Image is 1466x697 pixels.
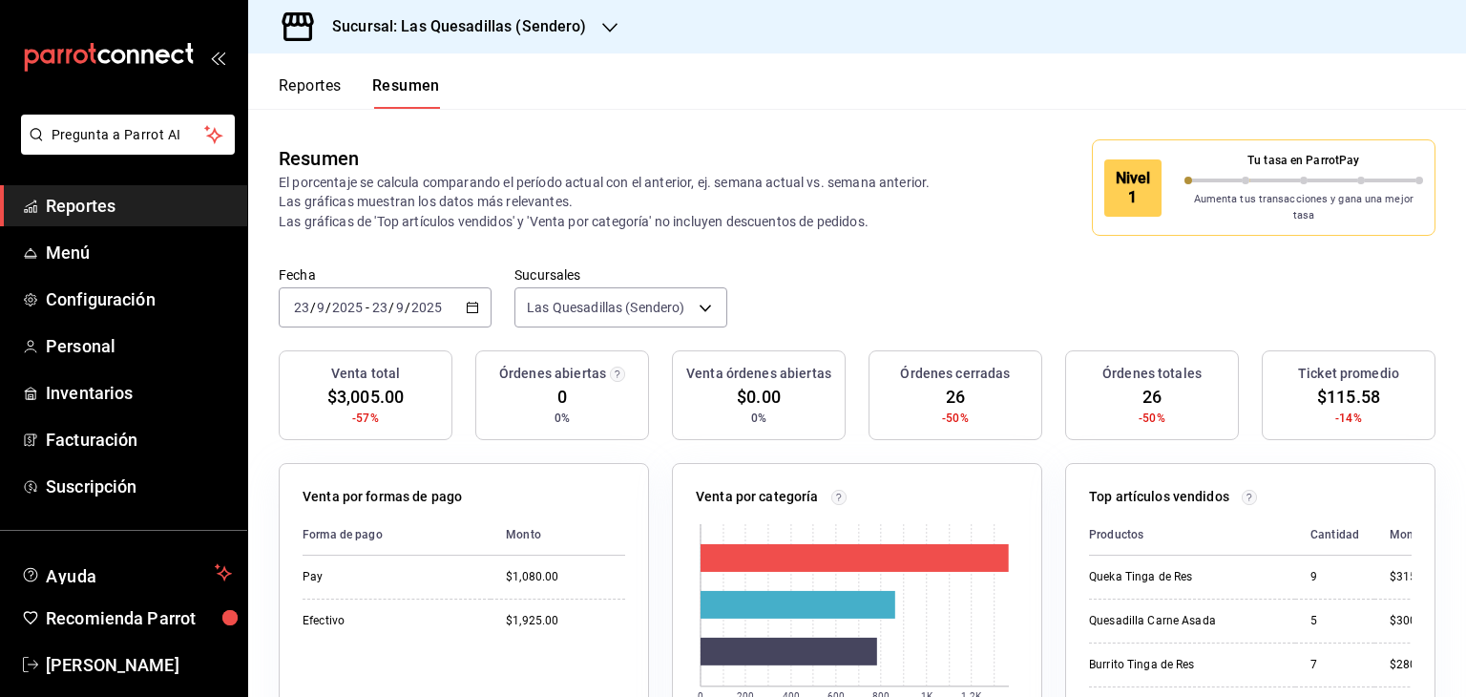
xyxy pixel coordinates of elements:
button: open_drawer_menu [210,50,225,65]
p: Venta por categoría [696,487,819,507]
h3: Venta órdenes abiertas [686,364,831,384]
span: -57% [352,410,379,427]
span: - [366,300,369,315]
input: -- [371,300,388,315]
span: 26 [946,384,965,410]
input: ---- [331,300,364,315]
span: $3,005.00 [327,384,404,410]
span: 26 [1142,384,1162,410]
input: ---- [410,300,443,315]
button: Reportes [279,76,342,109]
div: Burrito Tinga de Res [1089,657,1280,673]
div: $1,925.00 [506,613,625,629]
span: Suscripción [46,474,232,499]
span: Facturación [46,427,232,453]
div: Efectivo [303,613,475,629]
h3: Órdenes totales [1102,364,1202,384]
div: Nivel 1 [1104,159,1162,217]
label: Sucursales [514,268,727,282]
span: 0 [557,384,567,410]
input: -- [293,300,310,315]
span: Configuración [46,286,232,312]
h3: Venta total [331,364,400,384]
div: $315.00 [1390,569,1434,585]
div: navigation tabs [279,76,440,109]
div: 7 [1310,657,1359,673]
h3: Sucursal: Las Quesadillas (Sendero) [317,15,587,38]
label: Fecha [279,268,492,282]
p: Venta por formas de pago [303,487,462,507]
span: / [388,300,394,315]
th: Cantidad [1295,515,1374,556]
span: -14% [1335,410,1362,427]
span: / [405,300,410,315]
button: Resumen [372,76,440,109]
a: Pregunta a Parrot AI [13,138,235,158]
th: Monto [491,515,625,556]
th: Monto [1374,515,1434,556]
p: Tu tasa en ParrotPay [1184,152,1424,169]
div: Resumen [279,144,359,173]
div: Queka Tinga de Res [1089,569,1280,585]
span: [PERSON_NAME] [46,652,232,678]
th: Productos [1089,515,1295,556]
div: $1,080.00 [506,569,625,585]
div: Quesadilla Carne Asada [1089,613,1280,629]
span: Ayuda [46,561,207,584]
span: Recomienda Parrot [46,605,232,631]
span: Las Quesadillas (Sendero) [527,298,684,317]
th: Forma de pago [303,515,491,556]
span: 0% [555,410,570,427]
span: $115.58 [1317,384,1380,410]
p: El porcentaje se calcula comparando el período actual con el anterior, ej. semana actual vs. sema... [279,173,953,230]
p: Top artículos vendidos [1089,487,1229,507]
button: Pregunta a Parrot AI [21,115,235,155]
div: 5 [1310,613,1359,629]
div: $280.00 [1390,657,1434,673]
input: -- [395,300,405,315]
span: / [325,300,331,315]
span: / [310,300,316,315]
span: Menú [46,240,232,265]
span: -50% [942,410,969,427]
span: Pregunta a Parrot AI [52,125,205,145]
span: Reportes [46,193,232,219]
div: Pay [303,569,475,585]
span: $0.00 [737,384,781,410]
h3: Órdenes abiertas [499,364,606,384]
p: Aumenta tus transacciones y gana una mejor tasa [1184,192,1424,223]
span: -50% [1139,410,1165,427]
span: Personal [46,333,232,359]
div: 9 [1310,569,1359,585]
h3: Ticket promedio [1298,364,1399,384]
span: Inventarios [46,380,232,406]
span: 0% [751,410,766,427]
h3: Órdenes cerradas [900,364,1010,384]
input: -- [316,300,325,315]
div: $300.00 [1390,613,1434,629]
